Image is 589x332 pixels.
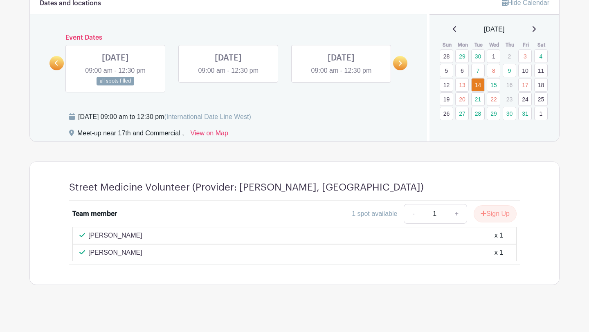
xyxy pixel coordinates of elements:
[534,41,550,49] th: Sat
[487,92,500,106] a: 22
[455,107,469,120] a: 27
[72,209,117,219] div: Team member
[518,41,534,49] th: Fri
[486,41,502,49] th: Wed
[78,112,251,122] div: [DATE] 09:00 am to 12:30 pm
[503,50,516,63] p: 2
[439,41,455,49] th: Sun
[518,49,532,63] a: 3
[503,93,516,105] p: 23
[455,49,469,63] a: 29
[487,78,500,92] a: 15
[518,64,532,77] a: 10
[191,128,228,141] a: View on Map
[440,49,453,63] a: 28
[471,107,485,120] a: 28
[534,78,548,92] a: 18
[88,248,142,258] p: [PERSON_NAME]
[404,204,423,224] a: -
[534,49,548,63] a: 4
[534,92,548,106] a: 25
[487,49,500,63] a: 1
[502,41,518,49] th: Thu
[471,49,485,63] a: 30
[455,41,471,49] th: Mon
[495,248,503,258] div: x 1
[455,92,469,106] a: 20
[503,107,516,120] a: 30
[440,107,453,120] a: 26
[495,231,503,240] div: x 1
[471,64,485,77] a: 7
[447,204,467,224] a: +
[69,182,424,193] h4: Street Medicine Volunteer (Provider: [PERSON_NAME], [GEOGRAPHIC_DATA])
[64,34,393,42] h6: Event Dates
[440,64,453,77] a: 5
[503,64,516,77] a: 9
[503,79,516,91] p: 16
[534,64,548,77] a: 11
[440,92,453,106] a: 19
[518,78,532,92] a: 17
[471,41,487,49] th: Tue
[487,64,500,77] a: 8
[471,92,485,106] a: 21
[77,128,184,141] div: Meet-up near 17th and Commercial ,
[455,64,469,77] a: 6
[352,209,397,219] div: 1 spot available
[518,107,532,120] a: 31
[474,205,517,222] button: Sign Up
[88,231,142,240] p: [PERSON_NAME]
[487,107,500,120] a: 29
[534,107,548,120] a: 1
[484,25,504,34] span: [DATE]
[440,78,453,92] a: 12
[455,78,469,92] a: 13
[471,78,485,92] a: 14
[164,113,251,120] span: (International Date Line West)
[518,92,532,106] a: 24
